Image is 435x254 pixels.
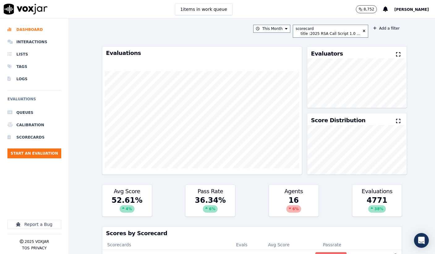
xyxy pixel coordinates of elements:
[7,148,61,158] button: Start an Evaluation
[311,118,365,123] h3: Score Distribution
[394,6,435,13] button: [PERSON_NAME]
[7,220,61,229] button: Report a Bug
[394,7,429,12] span: [PERSON_NAME]
[7,36,61,48] a: Interactions
[102,195,152,216] div: 52.61 %
[310,240,354,250] th: Passrate
[106,231,398,236] h3: Scores by Scorecard
[31,246,47,251] button: Privacy
[414,233,429,248] div: Open Intercom Messenger
[356,5,383,13] button: 8,752
[189,189,231,194] h3: Pass Rate
[356,189,398,194] h3: Evaluations
[7,95,61,106] h6: Evaluations
[356,5,377,13] button: 8,752
[263,240,310,250] th: Avg Score
[22,246,29,251] button: TOS
[7,48,61,60] a: Lists
[7,73,61,85] a: Logs
[368,205,386,213] div: 38 %
[106,189,148,194] h3: Avg Score
[7,131,61,144] a: Scorecards
[7,119,61,131] a: Calibration
[25,239,49,244] p: 2025 Voxjar
[175,3,232,15] button: 1items in work queue
[296,26,360,31] div: scorecard
[7,106,61,119] a: Queues
[293,25,368,38] button: scorecard title :2025 RSA Call Script 1.0 ...
[311,51,343,56] h3: Evaluators
[7,60,61,73] a: Tags
[301,31,360,36] div: title : 2025 RSA Call Script 1.0 ...
[253,25,290,33] button: This Month
[371,25,402,32] button: Add a filter
[269,195,318,216] div: 16
[286,205,301,213] div: 6 %
[231,240,263,250] th: Evals
[4,4,48,15] img: voxjar logo
[102,240,231,250] th: Scorecards
[203,205,218,213] div: 6 %
[186,195,235,216] div: 36.34 %
[7,23,61,36] a: Dashboard
[364,7,374,12] p: 8,752
[120,205,134,213] div: 4 %
[106,50,298,56] h3: Evaluations
[273,189,315,194] h3: Agents
[352,195,402,216] div: 4771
